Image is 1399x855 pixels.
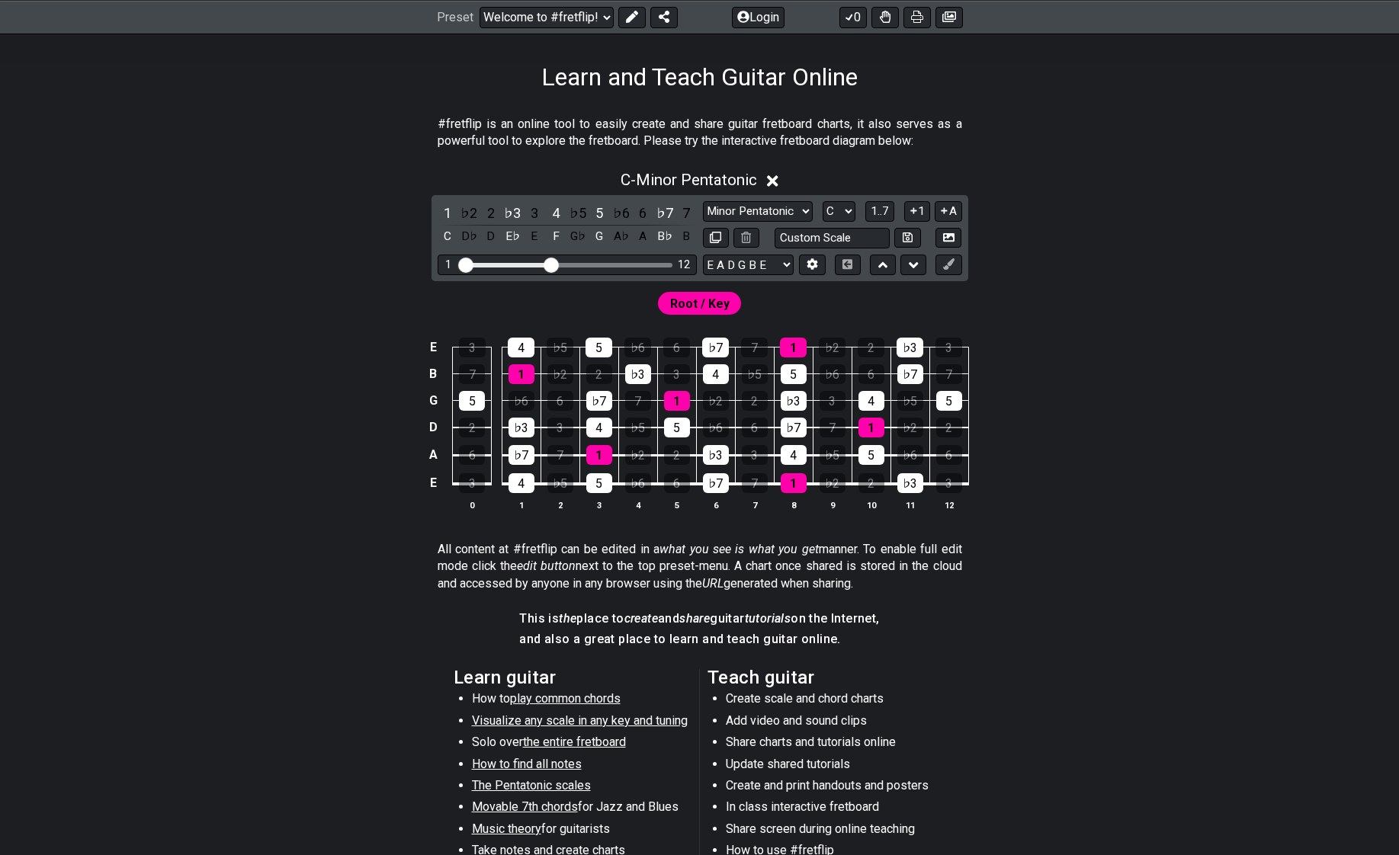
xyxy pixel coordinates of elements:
button: Print [903,6,931,27]
div: ♭6 [897,445,923,465]
div: toggle pitch class [481,226,501,247]
select: Scale [703,201,813,222]
button: Share Preset [650,6,678,27]
div: 7 [936,364,962,384]
button: 0 [839,6,867,27]
button: Copy [703,228,729,248]
div: 6 [858,364,884,384]
select: Tonic/Root [823,201,855,222]
div: toggle scale degree [611,203,631,223]
div: 2 [664,445,690,465]
div: 1 [509,364,534,384]
div: ♭2 [897,418,923,437]
div: ♭2 [820,473,845,493]
div: 2 [936,418,962,437]
th: 6 [696,497,735,513]
div: toggle scale degree [589,203,609,223]
div: ♭3 [781,391,807,411]
div: ♭6 [703,418,729,437]
div: ♭2 [625,445,651,465]
th: 10 [852,497,890,513]
em: what you see is what you get [659,542,819,556]
div: 5 [586,473,612,493]
div: 3 [820,391,845,411]
div: 5 [586,338,612,357]
div: 12 [678,258,690,271]
th: 2 [541,497,579,513]
td: D [424,414,442,441]
span: The Pentatonic scales [472,778,591,793]
div: 3 [459,338,486,357]
button: Create image [935,6,963,27]
em: edit button [517,559,576,573]
th: 7 [735,497,774,513]
div: 4 [586,418,612,437]
h2: Teach guitar [708,669,946,686]
select: Tuning [703,255,794,275]
p: All content at #fretflip can be edited in a manner. To enable full edit mode click the next to th... [438,541,962,592]
div: 3 [459,473,485,493]
span: Music theory [472,821,541,836]
div: 6 [663,338,690,357]
div: ♭2 [703,391,729,411]
div: 7 [820,418,845,437]
div: 2 [858,473,884,493]
div: ♭5 [820,445,845,465]
div: toggle pitch class [502,226,522,247]
select: Preset [480,6,614,27]
div: 7 [741,338,768,357]
em: URL [702,576,724,591]
div: 6 [936,445,962,465]
span: First enable full edit mode to edit [670,293,730,315]
button: Store user defined scale [894,228,920,248]
div: 5 [858,445,884,465]
button: Move down [900,255,926,275]
span: Preset [437,10,473,24]
h2: Learn guitar [454,669,692,686]
button: Login [732,6,785,27]
div: 6 [547,391,573,411]
div: 5 [664,418,690,437]
div: toggle pitch class [525,226,544,247]
div: toggle pitch class [589,226,609,247]
button: Edit Tuning [799,255,825,275]
div: ♭7 [586,391,612,411]
div: ♭5 [547,338,573,357]
th: 3 [579,497,618,513]
div: 1 [586,445,612,465]
button: Delete [733,228,759,248]
button: Create Image [935,228,961,248]
li: for guitarists [472,821,689,842]
div: 3 [742,445,768,465]
li: Create scale and chord charts [726,690,943,712]
div: 1 [780,338,807,357]
div: 3 [547,418,573,437]
h1: Learn and Teach Guitar Online [541,62,858,91]
li: for Jazz and Blues [472,799,689,820]
div: toggle scale degree [502,203,522,223]
li: Share screen during online teaching [726,821,943,842]
div: 4 [703,364,729,384]
div: 4 [509,473,534,493]
div: toggle pitch class [611,226,631,247]
div: 6 [742,418,768,437]
li: Share charts and tutorials online [726,734,943,755]
p: #fretflip is an online tool to easily create and share guitar fretboard charts, it also serves as... [438,116,962,150]
th: 8 [774,497,813,513]
div: toggle pitch class [633,226,653,247]
div: 3 [935,338,962,357]
td: G [424,387,442,414]
td: A [424,441,442,469]
span: How to find all notes [472,757,582,771]
span: the entire fretboard [523,735,626,749]
button: 1..7 [865,201,894,222]
li: In class interactive fretboard [726,799,943,820]
div: 1 [664,391,690,411]
div: 7 [742,473,768,493]
li: Create and print handouts and posters [726,777,943,799]
button: Edit Preset [618,6,646,27]
div: toggle pitch class [676,226,696,247]
div: ♭5 [547,473,573,493]
div: toggle scale degree [676,203,696,223]
th: 5 [657,497,696,513]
